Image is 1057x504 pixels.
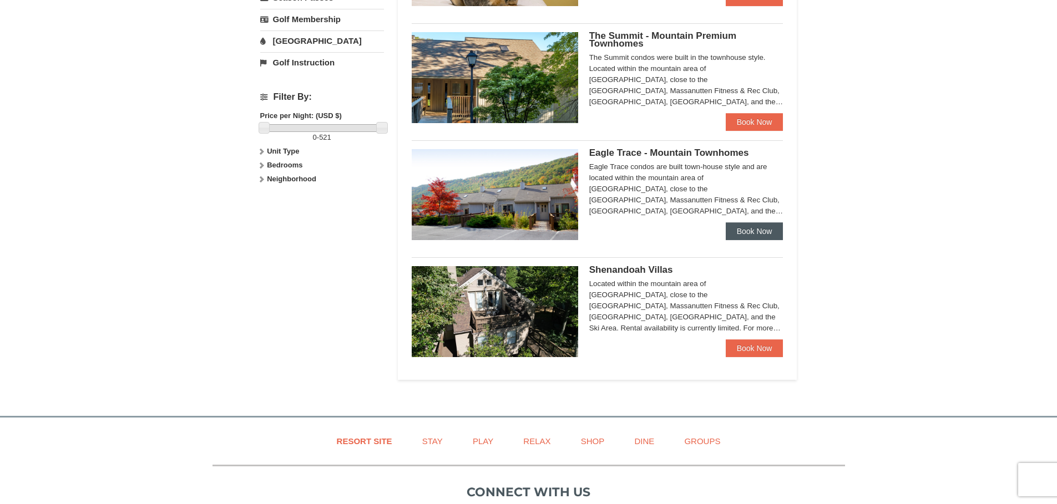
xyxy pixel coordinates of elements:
[260,111,342,120] strong: Price per Night: (USD $)
[260,92,384,102] h4: Filter By:
[726,113,783,131] a: Book Now
[589,30,736,49] span: The Summit - Mountain Premium Townhomes
[319,133,331,141] span: 521
[260,52,384,73] a: Golf Instruction
[213,483,845,501] p: Connect with us
[260,9,384,29] a: Golf Membership
[589,52,783,108] div: The Summit condos were built in the townhouse style. Located within the mountain area of [GEOGRAP...
[412,266,578,357] img: 19219019-2-e70bf45f.jpg
[726,222,783,240] a: Book Now
[589,147,749,158] span: Eagle Trace - Mountain Townhomes
[726,339,783,357] a: Book Now
[589,278,783,334] div: Located within the mountain area of [GEOGRAPHIC_DATA], close to the [GEOGRAPHIC_DATA], Massanutte...
[267,175,316,183] strong: Neighborhood
[408,429,457,454] a: Stay
[589,264,673,275] span: Shenandoah Villas
[670,429,734,454] a: Groups
[509,429,564,454] a: Relax
[459,429,507,454] a: Play
[313,133,317,141] span: 0
[267,147,299,155] strong: Unit Type
[412,32,578,123] img: 19219034-1-0eee7e00.jpg
[620,429,668,454] a: Dine
[260,30,384,51] a: [GEOGRAPHIC_DATA]
[589,161,783,217] div: Eagle Trace condos are built town-house style and are located within the mountain area of [GEOGRA...
[567,429,619,454] a: Shop
[323,429,406,454] a: Resort Site
[267,161,302,169] strong: Bedrooms
[260,132,384,143] label: -
[412,149,578,240] img: 19218983-1-9b289e55.jpg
